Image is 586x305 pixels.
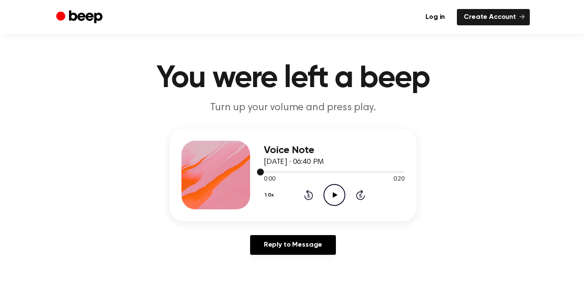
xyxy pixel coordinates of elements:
a: Reply to Message [250,235,336,255]
p: Turn up your volume and press play. [128,101,458,115]
button: 1.0x [264,188,277,202]
a: Beep [56,9,105,26]
span: [DATE] · 06:40 PM [264,158,324,166]
h3: Voice Note [264,145,405,156]
span: 0:20 [393,175,405,184]
h1: You were left a beep [73,63,513,94]
span: 0:00 [264,175,275,184]
a: Create Account [457,9,530,25]
a: Log in [419,9,452,25]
